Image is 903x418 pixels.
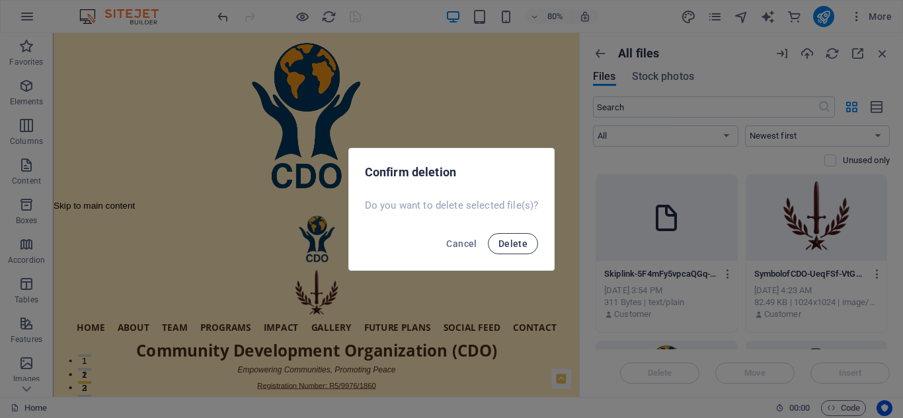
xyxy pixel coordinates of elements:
h2: Confirm deletion [365,164,539,180]
button: 1 [30,401,47,405]
button: Delete [488,233,538,254]
button: Cancel [441,233,482,254]
p: Do you want to delete selected file(s)? [365,199,539,212]
span: Cancel [446,238,477,249]
span: Delete [498,238,528,249]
